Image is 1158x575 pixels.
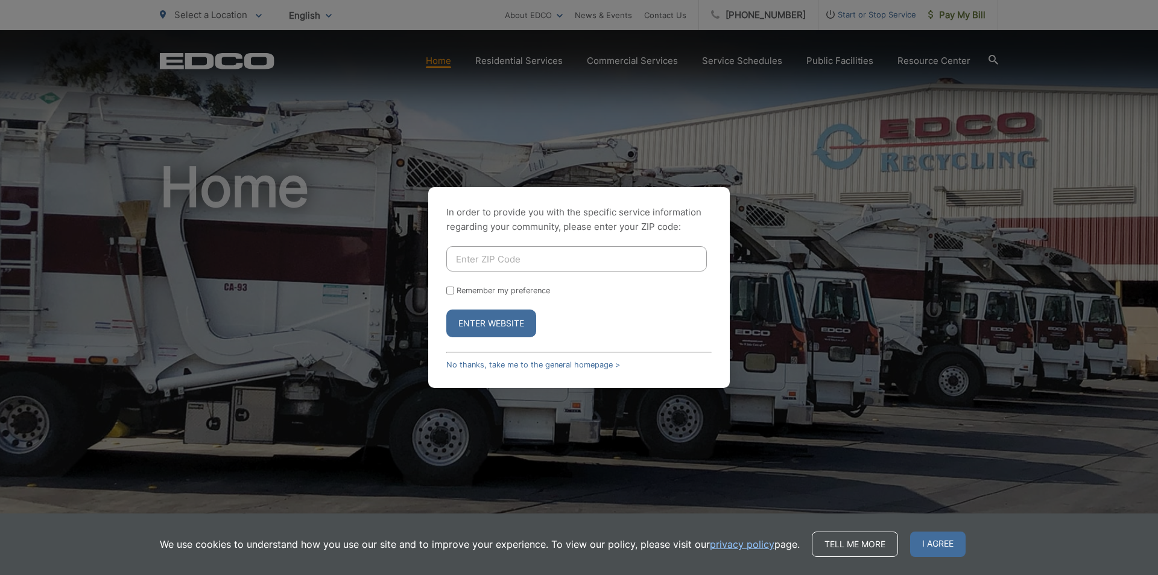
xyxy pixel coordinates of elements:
button: Enter Website [446,310,536,337]
p: We use cookies to understand how you use our site and to improve your experience. To view our pol... [160,537,800,551]
a: Tell me more [812,532,898,557]
input: Enter ZIP Code [446,246,707,272]
a: No thanks, take me to the general homepage > [446,360,620,369]
a: privacy policy [710,537,774,551]
label: Remember my preference [457,286,550,295]
p: In order to provide you with the specific service information regarding your community, please en... [446,205,712,234]
span: I agree [910,532,966,557]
